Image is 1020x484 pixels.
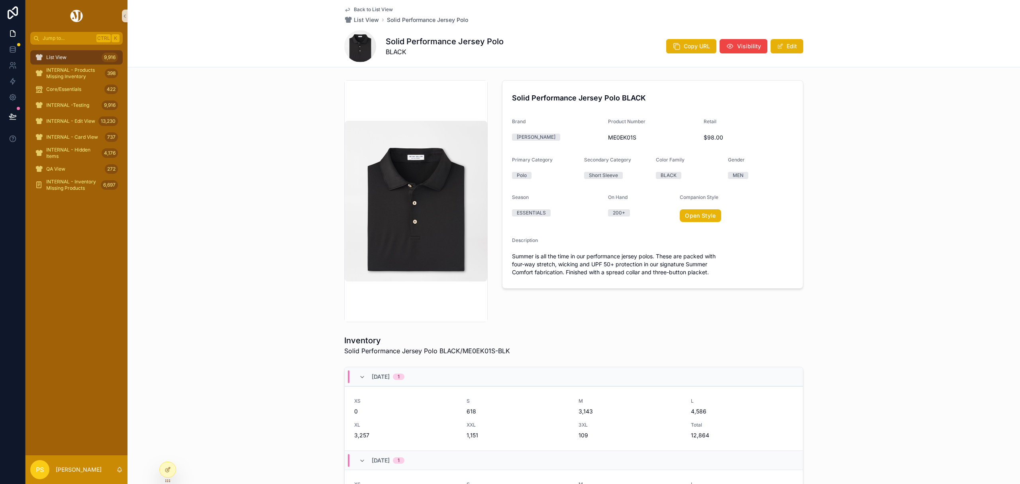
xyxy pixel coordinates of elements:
[661,172,677,179] div: BLACK
[30,146,123,160] a: INTERNAL - Hidden Items4,176
[387,16,468,24] a: Solid Performance Jersey Polo
[737,42,761,50] span: Visibility
[584,157,631,163] span: Secondary Category
[613,209,625,216] div: 200+
[36,465,44,474] span: PS
[691,422,794,428] span: Total
[398,457,400,464] div: 1
[46,102,89,108] span: INTERNAL -Testing
[512,194,529,200] span: Season
[372,373,390,381] span: [DATE]
[112,35,119,41] span: K
[46,134,98,140] span: INTERNAL - Card View
[354,407,457,415] span: 0
[579,407,681,415] span: 3,143
[30,98,123,112] a: INTERNAL -Testing9,916
[680,194,718,200] span: Companion Style
[344,335,510,346] h1: Inventory
[30,32,123,45] button: Jump to...CtrlK
[579,422,681,428] span: 3XL
[46,118,95,124] span: INTERNAL - Edit View
[30,50,123,65] a: List View9,916
[704,134,793,142] span: $98.00
[105,164,118,174] div: 272
[101,180,118,190] div: 6,697
[517,209,546,216] div: ESSENTIALS
[512,92,793,103] h4: Solid Performance Jersey Polo BLACK
[69,10,84,22] img: App logo
[579,431,681,439] span: 109
[43,35,93,41] span: Jump to...
[102,53,118,62] div: 9,916
[30,162,123,176] a: QA View272
[512,237,538,243] span: Description
[386,47,504,57] span: BLACK
[656,157,685,163] span: Color Family
[691,407,794,415] span: 4,586
[704,118,716,124] span: Retail
[96,34,111,42] span: Ctrl
[512,252,793,276] span: Summer is all the time in our performance jersey polos. These are packed with four-way stretch, w...
[104,85,118,94] div: 422
[46,147,98,159] span: INTERNAL - Hidden Items
[512,118,526,124] span: Brand
[728,157,745,163] span: Gender
[105,132,118,142] div: 737
[345,386,803,451] a: XS0S618M3,143L4,586XL3,257XXL1,1513XL109Total12,864
[30,66,123,81] a: INTERNAL - Products Missing Inventory398
[344,6,393,13] a: Back to List View
[46,67,102,80] span: INTERNAL - Products Missing Inventory
[345,121,487,281] img: ME0EK01S_BLK.jpg
[720,39,767,53] button: Visibility
[733,172,743,179] div: MEN
[691,398,794,404] span: L
[467,431,569,439] span: 1,151
[354,422,457,428] span: XL
[467,407,569,415] span: 618
[354,431,457,439] span: 3,257
[46,166,65,172] span: QA View
[666,39,716,53] button: Copy URL
[771,39,803,53] button: Edit
[30,114,123,128] a: INTERNAL - Edit View13,230
[46,86,81,92] span: Core/Essentials
[512,157,553,163] span: Primary Category
[680,209,721,222] a: Open Style
[30,178,123,192] a: INTERNAL - Inventory Missing Products6,697
[691,431,794,439] span: 12,864
[517,134,555,141] div: [PERSON_NAME]
[102,100,118,110] div: 9,916
[589,172,618,179] div: Short Sleeve
[386,36,504,47] h1: Solid Performance Jersey Polo
[105,69,118,78] div: 398
[46,179,98,191] span: INTERNAL - Inventory Missing Products
[25,45,127,203] div: scrollable content
[98,116,118,126] div: 13,230
[398,374,400,380] div: 1
[354,6,393,13] span: Back to List View
[30,82,123,96] a: Core/Essentials422
[579,398,681,404] span: M
[684,42,710,50] span: Copy URL
[354,398,457,404] span: XS
[102,148,118,158] div: 4,176
[608,134,698,142] span: ME0EK01S
[30,130,123,144] a: INTERNAL - Card View737
[372,456,390,464] span: [DATE]
[56,466,102,474] p: [PERSON_NAME]
[46,54,67,61] span: List View
[467,422,569,428] span: XXL
[344,16,379,24] a: List View
[517,172,527,179] div: Polo
[354,16,379,24] span: List View
[608,118,645,124] span: Product Number
[344,346,510,356] span: Solid Performance Jersey Polo BLACK/ME0EK01S-BLK
[467,398,569,404] span: S
[608,194,628,200] span: On Hand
